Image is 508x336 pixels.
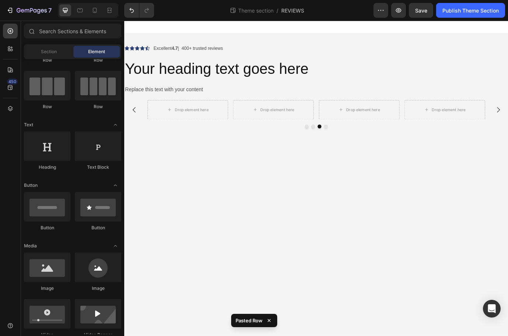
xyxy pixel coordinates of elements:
[75,285,121,292] div: Image
[58,100,97,106] div: Drop element here
[24,103,70,110] div: Row
[421,92,441,113] button: Carousel Next Arrow
[48,6,52,15] p: 7
[436,3,505,18] button: Publish Theme Section
[208,120,212,124] button: Dot
[442,7,499,14] div: Publish Theme Section
[7,79,18,85] div: 450
[255,100,295,106] div: Drop element here
[281,7,304,14] span: REVIEWS
[75,224,121,231] div: Button
[223,120,227,124] button: Dot
[24,243,37,249] span: Media
[41,48,57,55] span: Section
[157,100,196,106] div: Drop element here
[415,7,427,14] span: Save
[24,164,70,171] div: Heading
[124,3,154,18] div: Undo/Redo
[483,300,501,318] div: Open Intercom Messenger
[88,48,105,55] span: Element
[75,103,121,110] div: Row
[24,57,70,64] div: Row
[354,100,393,106] div: Drop element here
[230,120,234,124] button: Dot
[24,182,38,189] span: Button
[24,121,33,128] span: Text
[24,285,70,292] div: Image
[109,119,121,131] span: Toggle open
[109,240,121,252] span: Toggle open
[75,164,121,171] div: Text Block
[409,3,433,18] button: Save
[24,24,121,38] input: Search Sections & Elements
[215,120,220,124] button: Dot
[237,7,275,14] span: Theme section
[75,57,121,64] div: Row
[124,21,508,336] iframe: Design area
[236,317,262,324] p: Pasted Row
[276,7,278,14] span: /
[24,224,70,231] div: Button
[109,179,121,191] span: Toggle open
[3,3,55,18] button: 7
